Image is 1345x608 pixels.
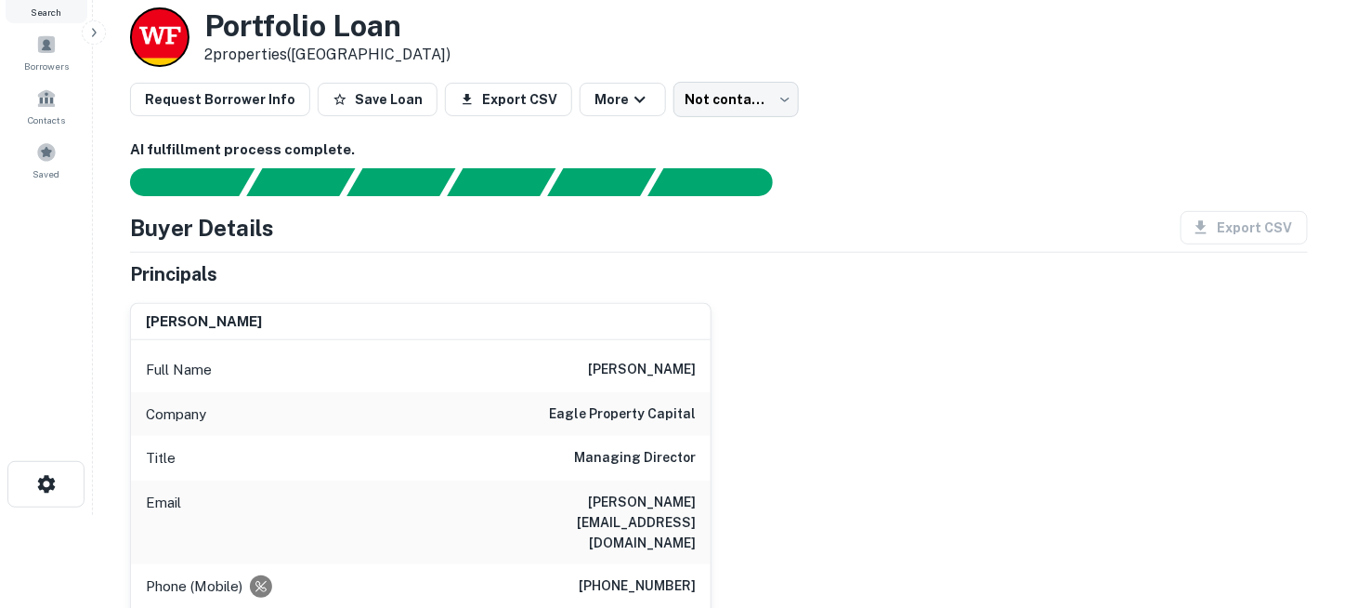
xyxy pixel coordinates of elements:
p: Phone (Mobile) [146,575,242,598]
p: 2 properties ([GEOGRAPHIC_DATA]) [204,44,451,66]
h4: Buyer Details [130,211,274,245]
div: Principals found, still searching for contact information. This may take time... [547,168,656,196]
p: Full Name [146,359,212,381]
h6: [PHONE_NUMBER] [579,575,696,598]
a: Borrowers [6,27,87,77]
h6: [PERSON_NAME] [588,359,696,381]
a: Saved [6,135,87,185]
p: Email [146,492,181,553]
p: Title [146,447,176,469]
div: Sending borrower request to AI... [108,168,247,196]
h6: [PERSON_NAME][EMAIL_ADDRESS][DOMAIN_NAME] [473,492,696,553]
h6: [PERSON_NAME] [146,311,262,333]
div: Not contacted [673,82,799,117]
h6: Managing Director [574,447,696,469]
span: Search [32,5,62,20]
a: Contacts [6,81,87,131]
span: Borrowers [24,59,69,73]
div: Requests to not be contacted at this number [250,575,272,598]
h6: eagle property capital [549,403,696,426]
h6: AI fulfillment process complete. [130,139,1308,161]
button: Request Borrower Info [130,83,310,116]
button: Save Loan [318,83,437,116]
span: Contacts [28,112,65,127]
div: Documents found, AI parsing details... [346,168,455,196]
p: Company [146,403,206,426]
div: Your request is received and processing... [246,168,355,196]
div: AI fulfillment process complete. [648,168,795,196]
h5: Principals [130,260,217,288]
button: More [580,83,666,116]
button: Export CSV [445,83,572,116]
span: Saved [33,166,60,181]
h3: Portfolio Loan [204,8,451,44]
div: Principals found, AI now looking for contact information... [447,168,555,196]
